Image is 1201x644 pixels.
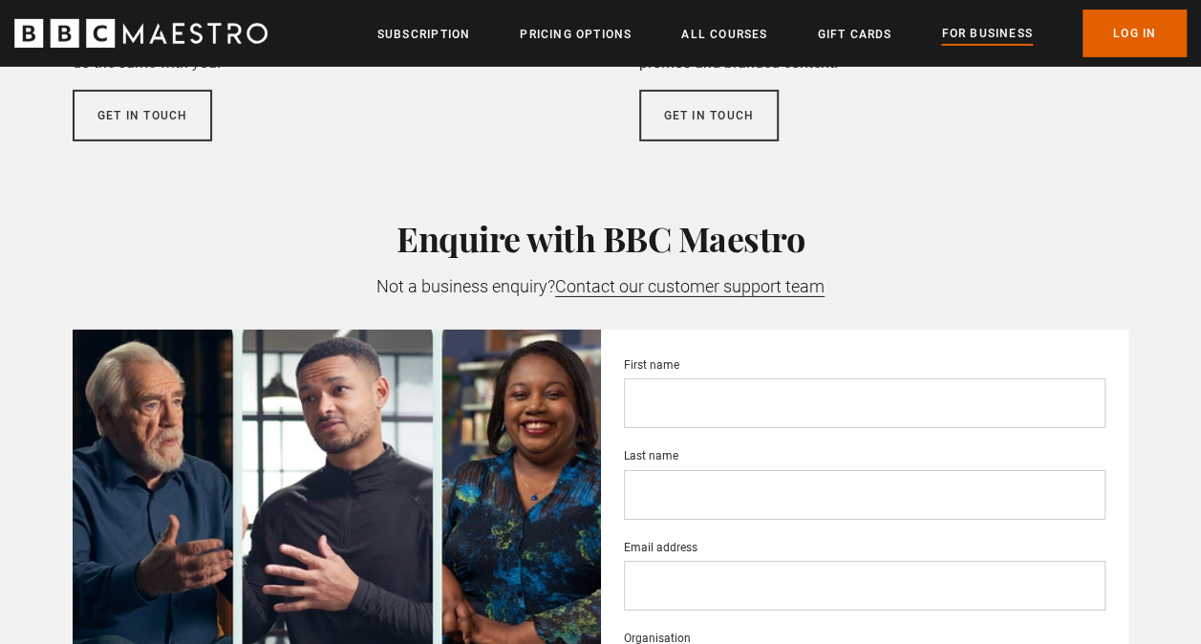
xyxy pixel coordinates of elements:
a: Pricing Options [520,25,632,44]
a: Gift Cards [817,25,891,44]
p: Not a business enquiry? [73,273,1128,299]
svg: BBC Maestro [14,19,268,48]
label: First name [624,355,679,375]
a: Get in touch [73,90,212,141]
label: Email address [624,538,697,557]
a: For business [941,24,1032,45]
a: Log In [1083,10,1187,57]
label: Last name [624,446,678,465]
h2: Enquire with BBC Maestro [73,218,1128,258]
a: Contact our customer support team [555,276,825,297]
a: All Courses [681,25,767,44]
a: Get in touch [639,90,779,141]
nav: Primary [377,10,1187,57]
a: Subscription [377,25,470,44]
